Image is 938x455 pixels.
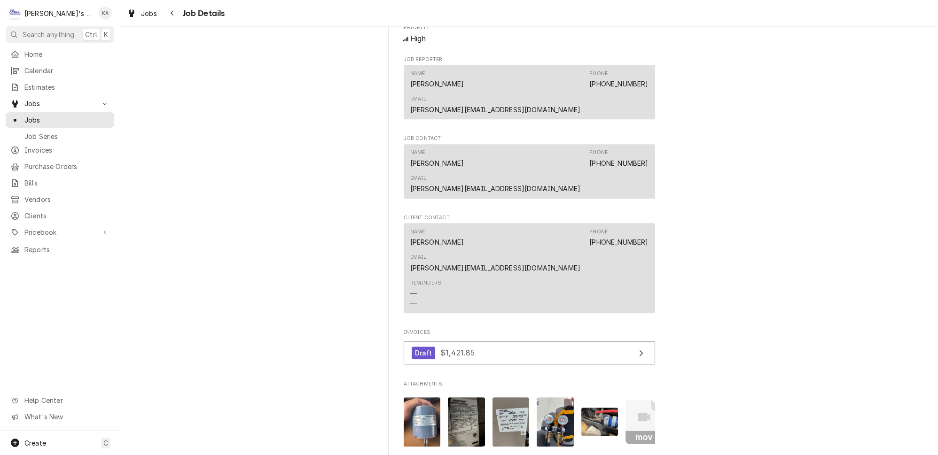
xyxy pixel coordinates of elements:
[589,149,648,168] div: Phone
[410,79,464,89] div: [PERSON_NAME]
[165,6,180,21] button: Navigate back
[404,144,655,199] div: Contact
[6,142,114,158] a: Invoices
[410,254,427,261] div: Email
[410,288,417,298] div: —
[404,397,441,447] img: B4zxUYv7RVOYXTZj26WG
[6,112,114,128] a: Jobs
[589,70,608,77] div: Phone
[404,329,655,336] span: Invoices
[180,7,225,20] span: Job Details
[589,149,608,156] div: Phone
[6,409,114,424] a: Go to What's New
[24,99,95,108] span: Jobs
[24,227,95,237] span: Pricebook
[24,194,109,204] span: Vendors
[404,223,655,317] div: Client Contact List
[589,80,648,88] a: [PHONE_NUMBER]
[410,95,581,114] div: Email
[6,96,114,111] a: Go to Jobs
[404,214,655,317] div: Client Contact
[410,175,427,182] div: Email
[8,7,22,20] div: C
[404,24,655,31] span: Priority
[404,65,655,123] div: Job Reporter List
[24,49,109,59] span: Home
[24,8,94,18] div: [PERSON_NAME]'s Refrigeration
[24,66,109,76] span: Calendar
[24,145,109,155] span: Invoices
[6,79,114,95] a: Estimates
[404,144,655,203] div: Job Contact List
[537,397,574,447] img: VtCiY6MPTuq6bHQyAC0J
[448,397,485,447] img: egC7hoquRlalCGZ8KRBA
[404,33,655,45] div: High
[24,439,46,447] span: Create
[24,395,109,405] span: Help Center
[23,30,74,39] span: Search anything
[6,208,114,224] a: Clients
[404,329,655,369] div: Invoices
[410,70,464,89] div: Name
[8,7,22,20] div: Clay's Refrigeration's Avatar
[24,412,109,422] span: What's New
[6,46,114,62] a: Home
[6,242,114,257] a: Reports
[104,30,108,39] span: K
[589,228,648,247] div: Phone
[410,298,417,308] div: —
[581,408,618,435] img: vDLjaDoCTyqWep6XSuKe
[410,185,581,193] a: [PERSON_NAME][EMAIL_ADDRESS][DOMAIN_NAME]
[141,8,157,18] span: Jobs
[589,238,648,246] a: [PHONE_NUMBER]
[24,131,109,141] span: Job Series
[6,159,114,174] a: Purchase Orders
[410,175,581,193] div: Email
[6,26,114,43] button: Search anythingCtrlK
[410,237,464,247] div: [PERSON_NAME]
[99,7,112,20] div: KA
[410,70,425,77] div: Name
[625,397,663,447] button: mov
[589,159,648,167] a: [PHONE_NUMBER]
[404,223,655,313] div: Contact
[404,390,655,454] span: Attachments
[410,279,441,287] div: Reminders
[410,264,581,272] a: [PERSON_NAME][EMAIL_ADDRESS][DOMAIN_NAME]
[404,380,655,454] div: Attachments
[404,56,655,63] span: Job Reporter
[24,115,109,125] span: Jobs
[589,70,648,89] div: Phone
[24,211,109,221] span: Clients
[85,30,97,39] span: Ctrl
[6,129,114,144] a: Job Series
[412,347,436,359] div: Draft
[404,380,655,388] span: Attachments
[99,7,112,20] div: Korey Austin's Avatar
[123,6,161,21] a: Jobs
[410,149,464,168] div: Name
[410,228,425,236] div: Name
[404,135,655,142] span: Job Contact
[404,24,655,44] div: Priority
[24,162,109,171] span: Purchase Orders
[6,175,114,191] a: Bills
[410,149,425,156] div: Name
[404,341,655,364] a: View Invoice
[404,65,655,119] div: Contact
[410,228,464,247] div: Name
[440,348,475,357] span: $1,421.85
[24,245,109,254] span: Reports
[589,228,608,236] div: Phone
[404,33,655,45] span: Priority
[24,178,109,188] span: Bills
[6,224,114,240] a: Go to Pricebook
[404,135,655,202] div: Job Contact
[410,158,464,168] div: [PERSON_NAME]
[404,56,655,123] div: Job Reporter
[6,63,114,78] a: Calendar
[24,82,109,92] span: Estimates
[103,438,108,448] span: C
[410,254,581,272] div: Email
[492,397,530,447] img: FbUQD9rNTW69919pdxYR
